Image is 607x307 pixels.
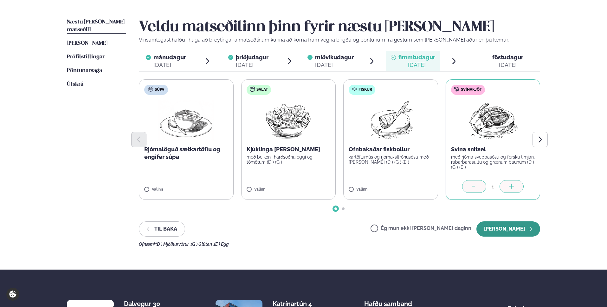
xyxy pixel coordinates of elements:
[358,87,372,92] span: Fiskur
[454,87,459,92] img: pork.svg
[139,36,540,44] p: Vinsamlegast hafðu í huga að breytingar á matseðlinum kunna að koma fram vegna birgða og pöntunum...
[236,61,268,69] div: [DATE]
[67,53,105,61] a: Prófílstillingar
[144,146,228,161] p: Rjómalöguð sætkartöflu og engifer súpa
[139,242,540,247] div: Ofnæmi:
[342,207,345,210] span: Go to slide 2
[315,61,354,69] div: [DATE]
[67,54,105,60] span: Prófílstillingar
[451,154,535,170] p: með rjóma sveppasósu og fersku timjan, rabarbarasultu og grænum baunum (D ) (G ) (E )
[156,242,191,247] span: (D ) Mjólkurvörur ,
[315,54,354,61] span: miðvikudagur
[363,100,419,140] img: Fish.png
[153,61,186,69] div: [DATE]
[131,132,146,147] button: Previous slide
[451,146,535,153] p: Svína snitsel
[139,18,540,36] h2: Veldu matseðilinn þinn fyrir næstu [PERSON_NAME]
[349,154,433,165] p: kartöflumús og rjóma-sítrónusósa með [PERSON_NAME] (D ) (G ) (E )
[247,154,331,165] p: með beikoni, harðsoðnu eggi og tómötum (D ) (G )
[67,19,125,32] span: Næstu [PERSON_NAME] matseðill
[67,41,107,46] span: [PERSON_NAME]
[155,87,164,92] span: Súpa
[461,87,482,92] span: Svínakjöt
[6,288,19,301] a: Cookie settings
[158,100,214,140] img: Soup.png
[236,54,268,61] span: þriðjudagur
[67,68,102,73] span: Pöntunarsaga
[247,146,331,153] p: Kjúklinga [PERSON_NAME]
[67,18,126,34] a: Næstu [PERSON_NAME] matseðill
[214,242,229,247] span: (E ) Egg
[352,87,357,92] img: fish.svg
[139,221,185,237] button: Til baka
[533,132,548,147] button: Next slide
[260,100,316,140] img: Salad.png
[492,54,523,61] span: föstudagur
[476,221,540,237] button: [PERSON_NAME]
[250,87,255,92] img: salad.svg
[334,207,337,210] span: Go to slide 1
[349,146,433,153] p: Ofnbakaðar fiskbollur
[486,183,500,190] div: 1
[191,242,214,247] span: (G ) Glúten ,
[153,54,186,61] span: mánudagur
[67,40,107,47] a: [PERSON_NAME]
[67,81,83,88] a: Útskrá
[492,61,523,69] div: [DATE]
[398,54,435,61] span: fimmtudagur
[256,87,268,92] span: Salat
[67,82,83,87] span: Útskrá
[148,87,153,92] img: soup.svg
[67,67,102,75] a: Pöntunarsaga
[398,61,435,69] div: [DATE]
[465,100,521,140] img: Pork-Meat.png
